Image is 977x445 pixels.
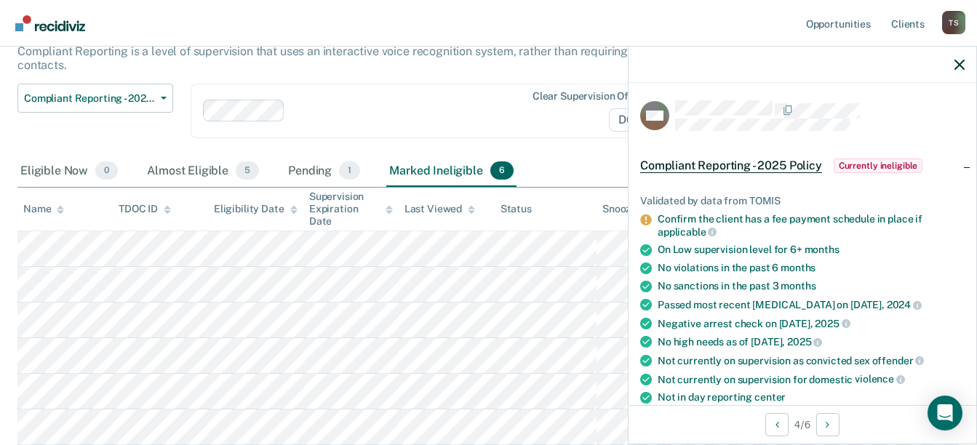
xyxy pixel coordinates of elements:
span: Compliant Reporting - 2025 Policy [640,159,822,173]
div: Last Viewed [404,203,475,215]
div: Confirm the client has a fee payment schedule in place if applicable [658,213,965,238]
span: 5 [236,161,259,180]
div: Almost Eligible [144,156,262,188]
div: No violations in the past 6 [658,262,965,274]
span: 2025 [787,336,822,348]
div: Not in day reporting [658,391,965,404]
div: Pending [285,156,363,188]
div: No high needs as of [DATE], [658,335,965,348]
div: Passed most recent [MEDICAL_DATA] on [DATE], [658,298,965,311]
span: D61 [609,108,659,132]
div: TDOC ID [119,203,171,215]
div: Negative arrest check on [DATE], [658,317,965,330]
div: Not currently on supervision for domestic [658,373,965,386]
span: offender [872,355,925,366]
div: Clear supervision officers [533,90,656,103]
button: Next Opportunity [816,413,840,436]
p: Compliant Reporting is a level of supervision that uses an interactive voice recognition system, ... [17,44,738,72]
button: Profile dropdown button [942,11,965,34]
div: Not currently on supervision as convicted sex [658,354,965,367]
div: Compliant Reporting - 2025 PolicyCurrently ineligible [629,143,976,189]
span: months [781,262,816,273]
span: months [805,244,840,255]
span: Compliant Reporting - 2025 Policy [24,92,155,105]
div: Eligible Now [17,156,121,188]
button: Previous Opportunity [765,413,789,436]
div: No sanctions in the past 3 [658,280,965,292]
div: T S [942,11,965,34]
div: Snooze ends in [602,203,685,215]
div: Name [23,203,64,215]
span: months [781,280,816,292]
span: 0 [95,161,118,180]
span: 1 [339,161,360,180]
div: Validated by data from TOMIS [640,195,965,207]
span: 2024 [887,299,922,310]
div: Marked Ineligible [386,156,517,188]
div: On Low supervision level for 6+ [658,244,965,256]
div: Status [501,203,532,215]
span: center [754,391,786,403]
div: Eligibility Date [214,203,298,215]
img: Recidiviz [15,15,85,31]
span: Currently ineligible [834,159,923,173]
span: 2025 [815,318,850,329]
div: 4 / 6 [629,405,976,444]
span: 6 [490,161,514,180]
div: Open Intercom Messenger [928,396,962,430]
span: violence [855,373,905,385]
div: Supervision Expiration Date [309,191,393,227]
